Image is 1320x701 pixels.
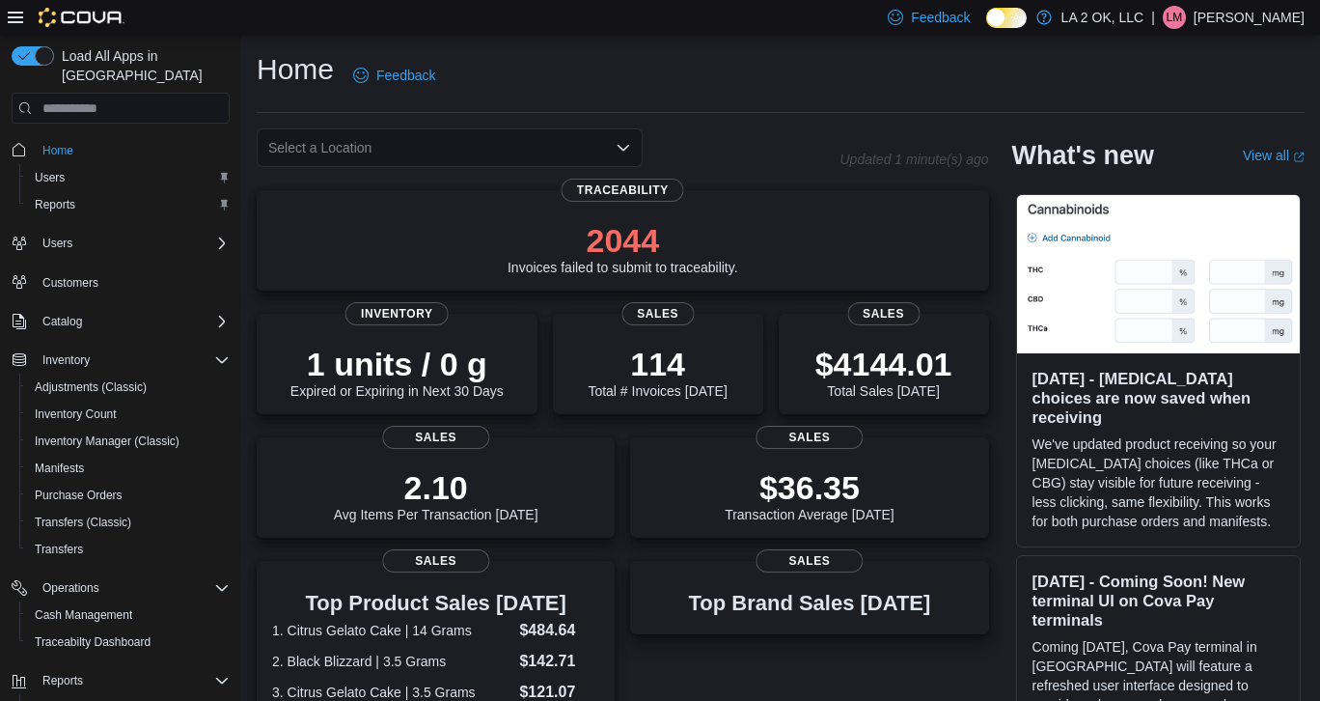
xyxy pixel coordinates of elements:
[508,221,738,275] div: Invoices failed to submit to traceability.
[19,482,237,509] button: Purchase Orders
[27,603,230,627] span: Cash Management
[35,170,65,185] span: Users
[35,461,84,476] span: Manifests
[19,509,237,536] button: Transfers (Classic)
[986,28,987,29] span: Dark Mode
[986,8,1027,28] input: Dark Mode
[19,401,237,428] button: Inventory Count
[19,602,237,629] button: Cash Management
[35,310,90,333] button: Catalog
[376,66,435,85] span: Feedback
[345,302,449,325] span: Inventory
[588,345,727,383] p: 114
[19,536,237,563] button: Transfers
[27,538,91,561] a: Transfers
[621,302,694,325] span: Sales
[27,376,230,399] span: Adjustments (Classic)
[27,631,158,654] a: Traceabilty Dashboard
[4,575,237,602] button: Operations
[19,629,237,656] button: Traceabilty Dashboard
[382,426,489,449] span: Sales
[27,376,154,399] a: Adjustments (Classic)
[1167,6,1183,29] span: LM
[756,426,863,449] span: Sales
[756,549,863,573] span: Sales
[27,430,230,453] span: Inventory Manager (Classic)
[1163,6,1186,29] div: Luis Machado
[35,407,117,422] span: Inventory Count
[562,179,684,202] span: Traceability
[815,345,952,399] div: Total Sales [DATE]
[42,314,82,329] span: Catalog
[35,515,131,530] span: Transfers (Classic)
[42,673,83,688] span: Reports
[35,488,123,503] span: Purchase Orders
[911,8,970,27] span: Feedback
[27,457,230,480] span: Manifests
[519,619,599,642] dd: $484.64
[1243,148,1305,163] a: View allExternal link
[19,164,237,191] button: Users
[4,308,237,335] button: Catalog
[272,652,511,671] dt: 2. Black Blizzard | 3.5 Grams
[27,631,230,654] span: Traceabilty Dashboard
[42,275,98,291] span: Customers
[1151,6,1155,29] p: |
[35,197,75,212] span: Reports
[1012,140,1154,171] h2: What's new
[382,549,489,573] span: Sales
[1194,6,1305,29] p: [PERSON_NAME]
[290,345,504,383] p: 1 units / 0 g
[42,236,72,251] span: Users
[725,468,894,507] p: $36.35
[35,576,230,600] span: Operations
[4,268,237,296] button: Customers
[19,455,237,482] button: Manifests
[4,230,237,257] button: Users
[27,166,72,189] a: Users
[54,46,230,85] span: Load All Apps in [GEOGRAPHIC_DATA]
[35,137,230,161] span: Home
[35,576,107,600] button: Operations
[27,193,230,216] span: Reports
[35,232,230,255] span: Users
[19,428,237,455] button: Inventory Manager (Classic)
[42,143,73,158] span: Home
[4,347,237,374] button: Inventory
[1293,152,1305,163] svg: External link
[35,379,147,395] span: Adjustments (Classic)
[27,484,130,507] a: Purchase Orders
[839,152,988,167] p: Updated 1 minute(s) ago
[1061,6,1144,29] p: LA 2 OK, LLC
[508,221,738,260] p: 2044
[27,484,230,507] span: Purchase Orders
[27,403,124,426] a: Inventory Count
[334,468,538,522] div: Avg Items Per Transaction [DATE]
[27,457,92,480] a: Manifests
[4,667,237,694] button: Reports
[35,634,151,650] span: Traceabilty Dashboard
[27,430,187,453] a: Inventory Manager (Classic)
[1032,572,1284,630] h3: [DATE] - Coming Soon! New terminal UI on Cova Pay terminals
[27,511,139,534] a: Transfers (Classic)
[616,140,631,155] button: Open list of options
[27,403,230,426] span: Inventory Count
[27,166,230,189] span: Users
[1032,435,1284,531] p: We've updated product receiving so your [MEDICAL_DATA] choices (like THCa or CBG) stay visible fo...
[35,139,81,162] a: Home
[19,374,237,401] button: Adjustments (Classic)
[35,607,132,623] span: Cash Management
[35,669,230,692] span: Reports
[290,345,504,399] div: Expired or Expiring in Next 30 Days
[42,352,90,368] span: Inventory
[35,434,179,449] span: Inventory Manager (Classic)
[35,542,83,557] span: Transfers
[725,468,894,522] div: Transaction Average [DATE]
[27,511,230,534] span: Transfers (Classic)
[19,191,237,218] button: Reports
[35,232,80,255] button: Users
[35,669,91,692] button: Reports
[27,193,83,216] a: Reports
[519,650,599,673] dd: $142.71
[272,621,511,640] dt: 1. Citrus Gelato Cake | 14 Grams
